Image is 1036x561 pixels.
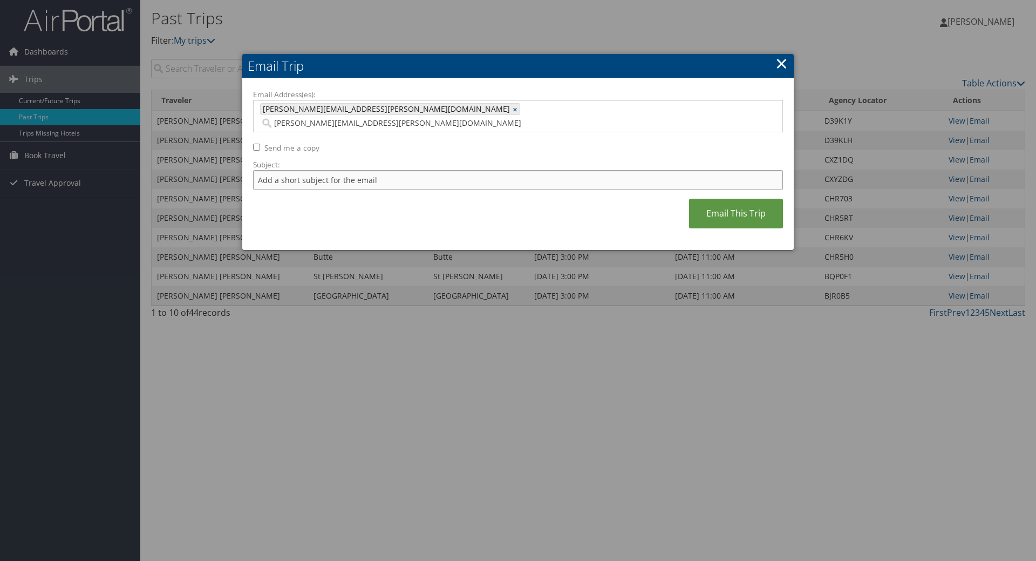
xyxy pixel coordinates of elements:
h2: Email Trip [242,54,794,78]
input: Email address (Separate multiple email addresses with commas) [260,118,673,129]
input: Add a short subject for the email [253,170,783,190]
label: Send me a copy [264,143,319,153]
span: [PERSON_NAME][EMAIL_ADDRESS][PERSON_NAME][DOMAIN_NAME] [261,104,510,114]
a: × [775,52,788,74]
label: Subject: [253,159,783,170]
a: Email This Trip [689,199,783,228]
a: × [513,104,520,114]
label: Email Address(es): [253,89,783,100]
